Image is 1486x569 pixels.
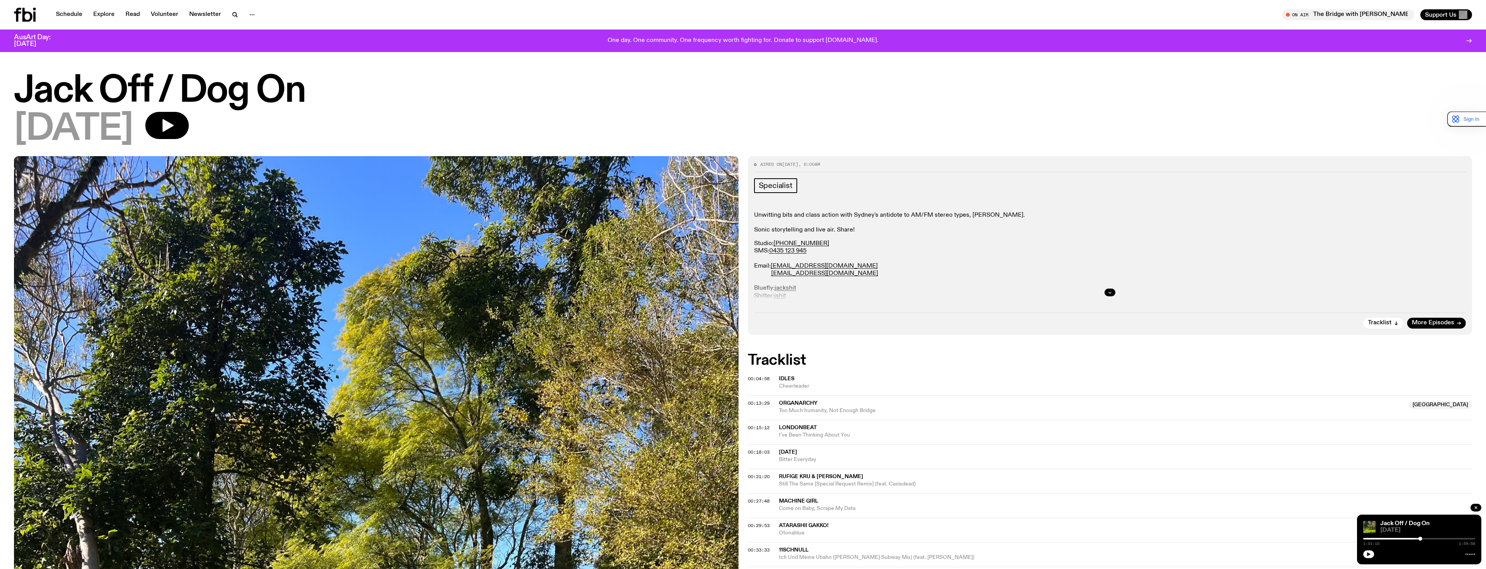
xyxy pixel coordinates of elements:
button: 00:13:29 [748,401,770,405]
a: More Episodes [1407,318,1466,329]
span: 00:18:03 [748,449,770,455]
a: Newsletter [185,9,226,20]
span: 00:33:33 [748,547,770,553]
a: 0435 123 945 [769,248,807,254]
a: [EMAIL_ADDRESS][DOMAIN_NAME] [771,263,878,269]
span: [DATE] [779,449,797,455]
button: 00:15:12 [748,426,770,430]
span: 00:29:53 [748,522,770,529]
a: Explore [89,9,119,20]
span: Otonablue [779,529,1472,537]
p: One day. One community. One frequency worth fighting for. Donate to support [DOMAIN_NAME]. [608,37,878,44]
p: Unwitting bits and class action with Sydney's antidote to AM/FM stereo types, [PERSON_NAME]. Soni... [754,212,1466,234]
a: [EMAIL_ADDRESS][DOMAIN_NAME] [771,270,878,277]
span: 1:59:58 [1459,542,1475,546]
button: 00:33:33 [748,548,770,552]
span: 00:27:48 [748,498,770,504]
span: Too Much humanity, Not Enough Bridge [779,407,1404,414]
a: Specialist [754,178,797,193]
span: , 6:00am [798,161,820,167]
span: I've Been Thinking About You [779,432,1472,439]
span: 00:13:29 [748,400,770,406]
span: Ich Und Meine Ubahn ([PERSON_NAME] Subway Mix) (feat. [PERSON_NAME]) [779,554,1472,561]
span: 11Schnull [779,547,808,553]
span: Cheerleader [779,383,1472,390]
span: Organarchy [779,400,817,406]
span: Rufige Kru & [PERSON_NAME] [779,474,863,479]
button: 00:29:53 [748,524,770,528]
span: Aired on [760,161,782,167]
a: [PHONE_NUMBER] [773,240,829,247]
span: 00:15:12 [748,425,770,431]
a: Read [121,9,145,20]
button: On AirThe Bridge with [PERSON_NAME] [1282,9,1414,20]
span: [GEOGRAPHIC_DATA] [1409,401,1472,409]
span: 00:21:20 [748,473,770,480]
span: Tracklist [1368,320,1392,326]
a: Jack Off / Dog On [1380,520,1430,527]
span: Machine Girl [779,498,818,504]
button: Support Us [1420,9,1472,20]
span: [DATE] [782,161,798,167]
h1: Jack Off / Dog On [14,74,1472,109]
button: Tracklist [1363,318,1403,329]
h2: Tracklist [748,353,1472,367]
span: Idles [779,376,794,381]
span: Specialist [759,181,793,190]
span: Londonbeat [779,425,817,430]
span: Still The Same [Special Request Remix] (feat. Casisdead) [779,480,1472,488]
span: ATARASHII GAKKO! [779,523,829,528]
button: 00:04:58 [748,377,770,381]
h3: AusArt Day: [DATE] [14,34,64,47]
span: Support Us [1425,11,1456,18]
span: Come on Baby, Scrape My Data [779,505,1472,512]
span: 00:04:58 [748,376,770,382]
span: 1:01:10 [1363,542,1380,546]
button: 00:21:20 [748,475,770,479]
span: More Episodes [1412,320,1454,326]
a: Schedule [51,9,87,20]
span: Bitter Everyday [779,456,1472,463]
span: [DATE] [1380,527,1475,533]
button: 00:27:48 [748,499,770,503]
span: [DATE] [14,112,133,147]
a: Volunteer [146,9,183,20]
button: 00:18:03 [748,450,770,454]
p: Studio: SMS: Email: Bluefly: Shitter: Instagran: Fakebook: Home: [754,240,1466,329]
